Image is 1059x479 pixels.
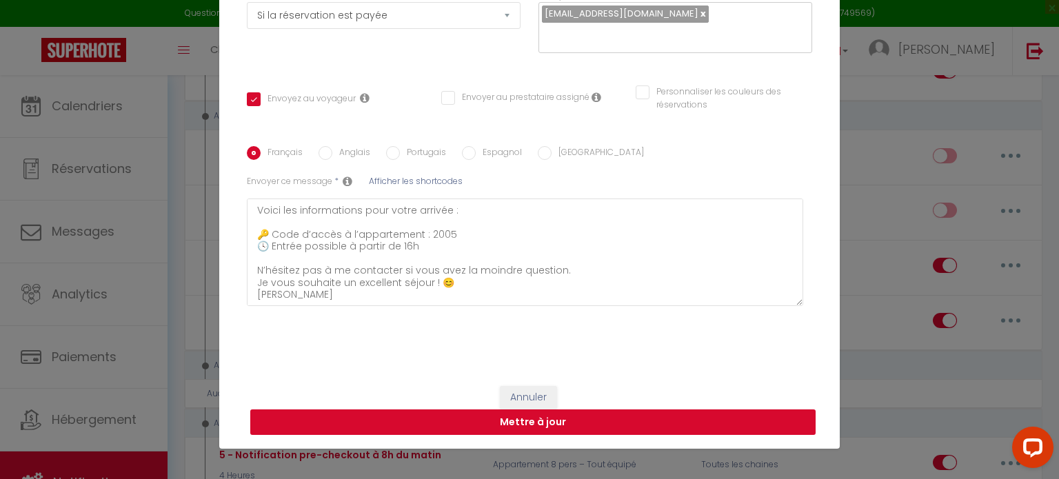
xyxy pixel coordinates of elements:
[545,7,698,20] span: [EMAIL_ADDRESS][DOMAIN_NAME]
[400,146,446,161] label: Portugais
[592,92,601,103] i: Envoyer au prestataire si il est assigné
[343,176,352,187] i: Sms
[360,92,370,103] i: Envoyer au voyageur
[1001,421,1059,479] iframe: LiveChat chat widget
[250,409,816,436] button: Mettre à jour
[332,146,370,161] label: Anglais
[369,175,463,187] span: Afficher les shortcodes
[247,175,332,188] label: Envoyer ce message
[476,146,522,161] label: Espagnol
[552,146,644,161] label: [GEOGRAPHIC_DATA]
[500,386,557,409] button: Annuler
[261,146,303,161] label: Français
